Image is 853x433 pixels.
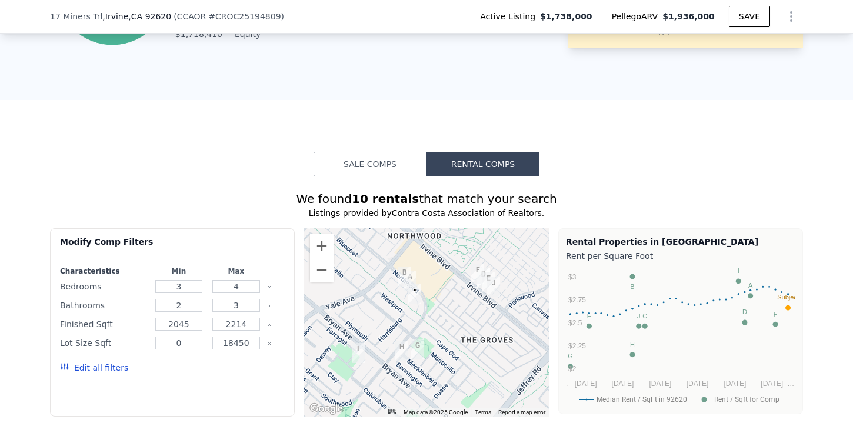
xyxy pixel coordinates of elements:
text: … [787,379,794,388]
div: 118 Gulfstream [487,277,500,297]
div: Modify Comp Filters [60,236,285,257]
button: Rental Comps [426,152,539,176]
text: [DATE] [649,379,671,388]
span: , CA 92620 [128,12,171,21]
text: I [738,267,739,274]
a: Terms (opens in new tab) [475,409,491,415]
text: $2.25 [568,342,586,350]
button: SAVE [729,6,770,27]
td: $1,718,410 [175,28,223,41]
button: Zoom in [310,234,334,258]
div: Rental Properties in [GEOGRAPHIC_DATA] [566,236,795,248]
span: # CROC25194809 [208,12,281,21]
svg: A chart. [566,264,795,411]
td: Equity [232,28,285,41]
text: . [566,379,568,388]
div: 31 Mecklenberg [395,341,408,361]
button: Show Options [779,5,803,28]
button: Clear [267,285,272,289]
div: 104 Gulfstream [471,264,484,284]
text: $3 [568,273,577,281]
text: [DATE] [724,379,747,388]
text: [DATE] [612,379,634,388]
text: $2 [568,365,577,373]
div: Max [210,267,263,276]
text: [DATE] [575,379,597,388]
div: 6 Camden [411,339,424,359]
text: G [568,352,573,359]
button: Keyboard shortcuts [388,409,396,414]
div: ( ) [174,11,284,22]
text: B [630,283,634,290]
button: Clear [267,341,272,346]
button: Clear [267,322,272,327]
text: E [587,312,591,319]
a: Report a map error [498,409,545,415]
text: H [630,341,635,348]
span: Pellego ARV [612,11,663,22]
div: 17 Miners Trl [408,284,421,304]
button: Edit all filters [60,362,128,374]
text: [DATE] [687,379,709,388]
text: Rent / Sqft for Comp [714,395,779,404]
button: Sale Comps [314,152,426,176]
div: Bathrooms [60,297,148,314]
span: 17 Miners Trl [50,11,102,22]
text: D [742,308,747,315]
div: Finished Sqft [60,316,148,332]
div: Characteristics [60,267,148,276]
div: We found that match your search [50,191,803,207]
text: C [642,312,647,319]
div: 32 Miners Trl [398,267,411,287]
div: Min [152,267,205,276]
div: Bedrooms [60,278,148,295]
text: [DATE] [761,379,783,388]
text: F [774,311,778,318]
span: , Irvine [102,11,171,22]
text: A [748,282,753,289]
strong: 10 rentals [352,192,419,206]
text: Subject [777,294,799,301]
text: $2.75 [568,296,586,304]
text: J [637,312,641,319]
button: Clear [267,304,272,308]
img: Google [307,401,346,417]
span: $1,738,000 [540,11,592,22]
text: $2.5 [568,319,582,327]
button: Zoom out [310,258,334,282]
text: Median Rent / SqFt in 92620 [597,395,687,404]
span: CCAOR [177,12,206,21]
div: Listings provided by Contra Costa Association of Realtors . [50,207,803,219]
span: Map data ©2025 Google [404,409,468,415]
a: Open this area in Google Maps (opens a new window) [307,401,346,417]
span: Active Listing [480,11,540,22]
div: Rent per Square Foot [566,248,795,264]
div: Lot Size Sqft [60,335,148,351]
div: 7 Calhoun [352,343,365,363]
span: $1,936,000 [662,12,715,21]
div: 146 Rotunda [482,272,495,292]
